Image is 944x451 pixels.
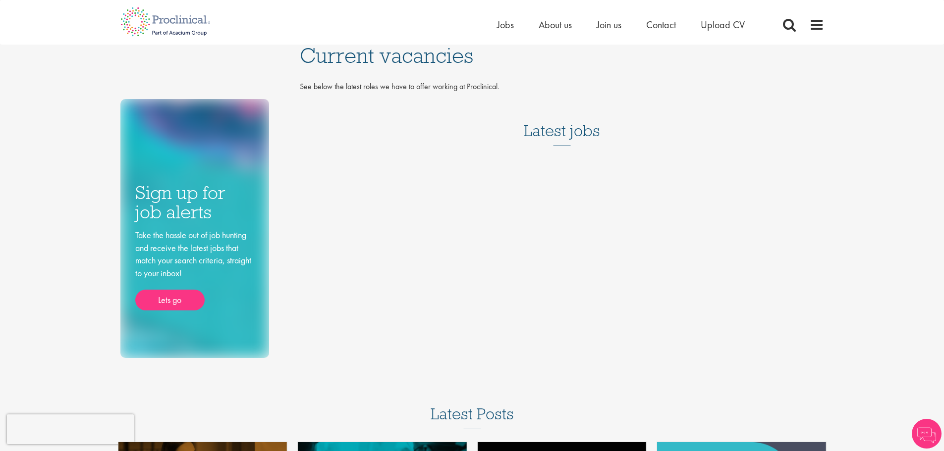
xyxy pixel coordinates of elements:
[135,229,254,310] div: Take the hassle out of job hunting and receive the latest jobs that match your search criteria, s...
[539,18,572,31] a: About us
[912,419,942,449] img: Chatbot
[300,81,824,93] p: See below the latest roles we have to offer working at Proclinical.
[701,18,745,31] a: Upload CV
[135,183,254,221] h3: Sign up for job alerts
[497,18,514,31] a: Jobs
[431,405,514,429] h3: Latest Posts
[300,42,473,69] span: Current vacancies
[135,290,205,310] a: Lets go
[524,98,600,146] h3: Latest jobs
[646,18,676,31] a: Contact
[597,18,621,31] a: Join us
[7,414,134,444] iframe: reCAPTCHA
